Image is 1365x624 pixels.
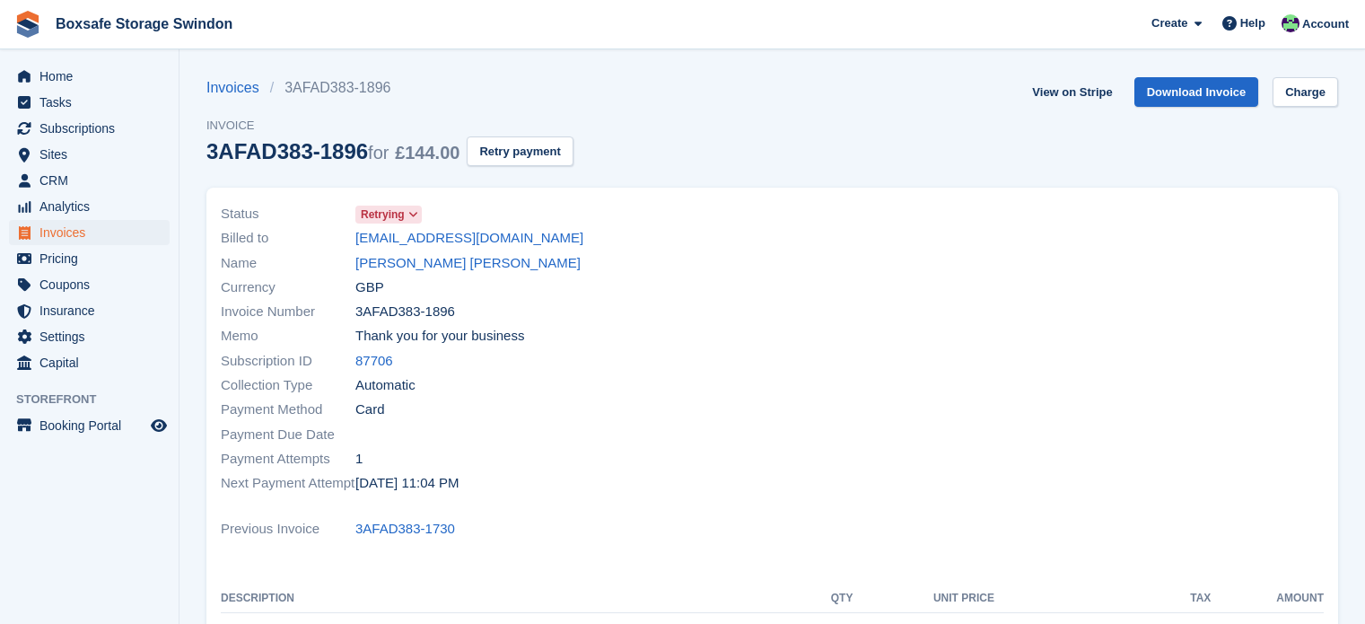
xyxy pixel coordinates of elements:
span: Capital [39,350,147,375]
a: menu [9,194,170,219]
span: Collection Type [221,375,355,396]
span: Status [221,204,355,224]
span: Invoice Number [221,302,355,322]
a: menu [9,168,170,193]
span: Currency [221,277,355,298]
a: Download Invoice [1134,77,1259,107]
span: Payment Due Date [221,425,355,445]
span: Next Payment Attempt [221,473,355,494]
span: Thank you for your business [355,326,524,347]
span: Card [355,400,385,420]
span: Storefront [16,391,179,409]
span: Account [1302,15,1349,33]
div: 3AFAD383-1896 [206,139,459,163]
span: Automatic [355,375,416,396]
span: Previous Invoice [221,519,355,540]
span: Settings [39,324,147,349]
span: Memo [221,326,355,347]
a: Boxsafe Storage Swindon [48,9,240,39]
a: menu [9,298,170,323]
span: Payment Attempts [221,449,355,470]
span: Subscription ID [221,351,355,372]
a: Invoices [206,77,270,99]
a: menu [9,413,170,438]
button: Retry payment [467,136,573,166]
span: Coupons [39,272,147,297]
span: CRM [39,168,147,193]
span: Analytics [39,194,147,219]
span: £144.00 [395,143,459,163]
span: Home [39,64,147,89]
a: menu [9,324,170,349]
a: 87706 [355,351,393,372]
a: menu [9,142,170,167]
th: Description [221,584,801,613]
a: View on Stripe [1025,77,1119,107]
span: Payment Method [221,400,355,420]
span: Tasks [39,90,147,115]
span: Create [1151,14,1187,32]
span: Pricing [39,246,147,271]
a: 3AFAD383-1730 [355,519,455,540]
span: Invoices [39,220,147,245]
a: [EMAIL_ADDRESS][DOMAIN_NAME] [355,228,583,249]
span: Retrying [361,207,405,223]
a: [PERSON_NAME] [PERSON_NAME] [355,253,581,274]
a: Charge [1273,77,1338,107]
a: menu [9,64,170,89]
th: QTY [801,584,853,613]
img: Kim Virabi [1282,14,1299,32]
th: Tax [994,584,1211,613]
time: 2025-09-19 22:04:48 UTC [355,473,459,494]
span: Subscriptions [39,116,147,141]
span: Invoice [206,117,573,135]
a: Retrying [355,204,422,224]
span: Booking Portal [39,413,147,438]
a: Preview store [148,415,170,436]
img: stora-icon-8386f47178a22dfd0bd8f6a31ec36ba5ce8667c1dd55bd0f319d3a0aa187defe.svg [14,11,41,38]
a: menu [9,220,170,245]
span: GBP [355,277,384,298]
nav: breadcrumbs [206,77,573,99]
a: menu [9,246,170,271]
a: menu [9,272,170,297]
th: Unit Price [853,584,994,613]
a: menu [9,116,170,141]
span: Insurance [39,298,147,323]
span: Billed to [221,228,355,249]
span: Help [1240,14,1265,32]
a: menu [9,350,170,375]
span: 1 [355,449,363,470]
span: 3AFAD383-1896 [355,302,455,322]
span: Sites [39,142,147,167]
span: for [368,143,389,163]
a: menu [9,90,170,115]
span: Name [221,253,355,274]
th: Amount [1211,584,1324,613]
